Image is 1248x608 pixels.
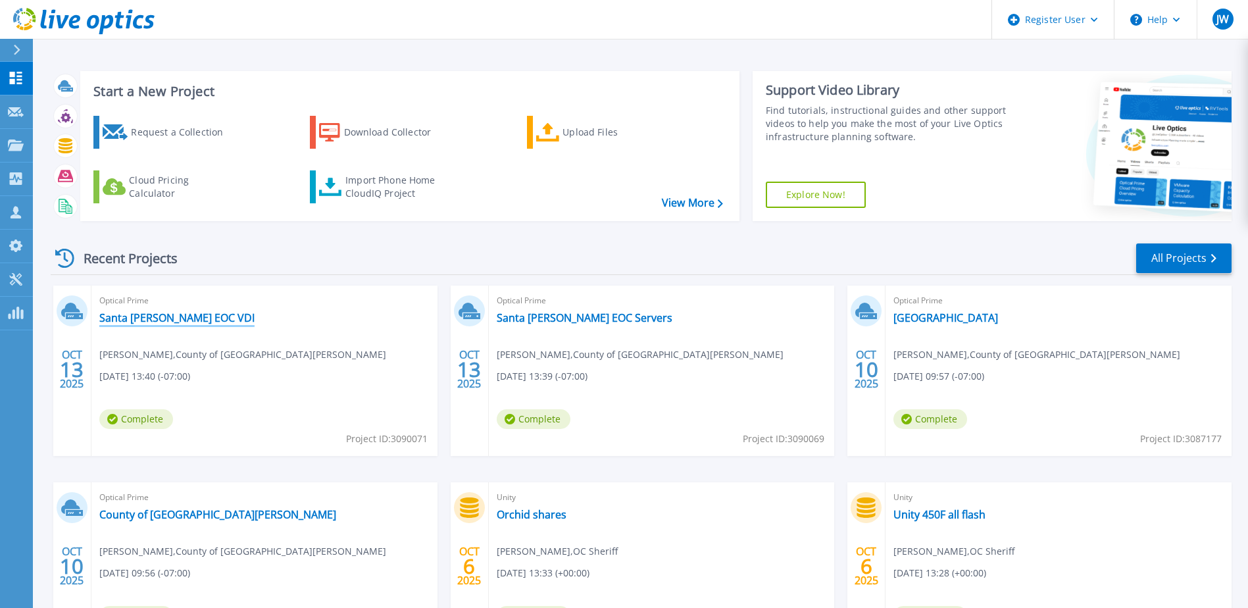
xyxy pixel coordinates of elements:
[893,409,967,429] span: Complete
[497,544,618,559] span: [PERSON_NAME] , OC Sheriff
[1216,14,1229,24] span: JW
[93,84,722,99] h3: Start a New Project
[99,369,190,384] span: [DATE] 13:40 (-07:00)
[93,116,240,149] a: Request a Collection
[893,566,986,580] span: [DATE] 13:28 (+00:00)
[59,542,84,590] div: OCT 2025
[893,369,984,384] span: [DATE] 09:57 (-07:00)
[893,347,1180,362] span: [PERSON_NAME] , County of [GEOGRAPHIC_DATA][PERSON_NAME]
[562,119,668,145] div: Upload Files
[893,544,1014,559] span: [PERSON_NAME] , OC Sheriff
[99,544,386,559] span: [PERSON_NAME] , County of [GEOGRAPHIC_DATA][PERSON_NAME]
[497,409,570,429] span: Complete
[59,345,84,393] div: OCT 2025
[51,242,195,274] div: Recent Projects
[497,293,827,308] span: Optical Prime
[99,566,190,580] span: [DATE] 09:56 (-07:00)
[60,561,84,572] span: 10
[766,104,1010,143] div: Find tutorials, instructional guides and other support videos to help you make the most of your L...
[855,364,878,375] span: 10
[99,490,430,505] span: Optical Prime
[345,174,448,200] div: Import Phone Home CloudIQ Project
[893,311,998,324] a: [GEOGRAPHIC_DATA]
[861,561,872,572] span: 6
[893,508,986,521] a: Unity 450F all flash
[346,432,428,446] span: Project ID: 3090071
[893,490,1224,505] span: Unity
[662,197,723,209] a: View More
[854,542,879,590] div: OCT 2025
[310,116,457,149] a: Download Collector
[1140,432,1222,446] span: Project ID: 3087177
[99,293,430,308] span: Optical Prime
[497,311,672,324] a: Santa [PERSON_NAME] EOC Servers
[497,369,587,384] span: [DATE] 13:39 (-07:00)
[99,508,336,521] a: County of [GEOGRAPHIC_DATA][PERSON_NAME]
[766,182,866,208] a: Explore Now!
[854,345,879,393] div: OCT 2025
[99,347,386,362] span: [PERSON_NAME] , County of [GEOGRAPHIC_DATA][PERSON_NAME]
[131,119,236,145] div: Request a Collection
[497,347,784,362] span: [PERSON_NAME] , County of [GEOGRAPHIC_DATA][PERSON_NAME]
[93,170,240,203] a: Cloud Pricing Calculator
[60,364,84,375] span: 13
[1136,243,1232,273] a: All Projects
[344,119,449,145] div: Download Collector
[497,490,827,505] span: Unity
[743,432,824,446] span: Project ID: 3090069
[457,364,481,375] span: 13
[497,566,589,580] span: [DATE] 13:33 (+00:00)
[99,409,173,429] span: Complete
[457,345,482,393] div: OCT 2025
[99,311,255,324] a: Santa [PERSON_NAME] EOC VDI
[463,561,475,572] span: 6
[527,116,674,149] a: Upload Files
[129,174,234,200] div: Cloud Pricing Calculator
[497,508,566,521] a: Orchid shares
[457,542,482,590] div: OCT 2025
[893,293,1224,308] span: Optical Prime
[766,82,1010,99] div: Support Video Library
